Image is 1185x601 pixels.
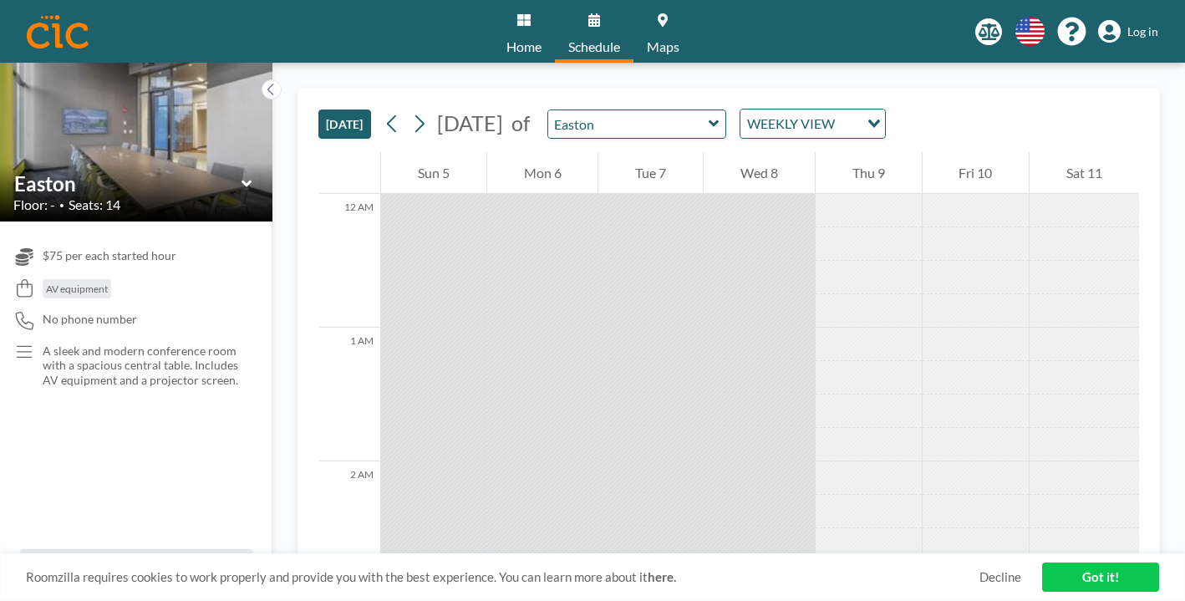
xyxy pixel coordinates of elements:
img: organization-logo [27,15,89,48]
div: Search for option [740,110,885,138]
div: Thu 9 [816,152,922,194]
span: Home [506,40,542,53]
div: Sun 5 [381,152,486,194]
span: [DATE] [437,110,503,135]
div: Tue 7 [598,152,703,194]
input: Search for option [840,113,857,135]
span: Floor: - [13,196,55,213]
div: 1 AM [318,328,380,461]
a: Decline [979,569,1021,585]
input: Easton [548,110,709,138]
span: AV equipment [46,283,108,295]
span: $75 per each started hour [43,248,176,263]
div: Fri 10 [923,152,1030,194]
p: A sleek and modern conference room with a spacious central table. Includes AV equipment and a pro... [43,344,239,388]
span: • [59,200,64,211]
span: Maps [647,40,679,53]
span: No phone number [43,312,137,327]
button: [DATE] [318,110,371,139]
input: Easton [14,171,242,196]
span: WEEKLY VIEW [744,113,838,135]
div: 12 AM [318,194,380,328]
div: Wed 8 [704,152,815,194]
a: Got it! [1042,563,1159,592]
div: 2 AM [318,461,380,595]
span: Log in [1127,24,1158,39]
button: All resources [20,549,252,581]
span: Seats: 14 [69,196,120,213]
a: here. [648,569,676,584]
a: Log in [1098,20,1158,43]
div: Sat 11 [1030,152,1139,194]
span: of [511,110,530,136]
span: Schedule [568,40,620,53]
div: Mon 6 [487,152,598,194]
span: Roomzilla requires cookies to work properly and provide you with the best experience. You can lea... [26,569,979,585]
